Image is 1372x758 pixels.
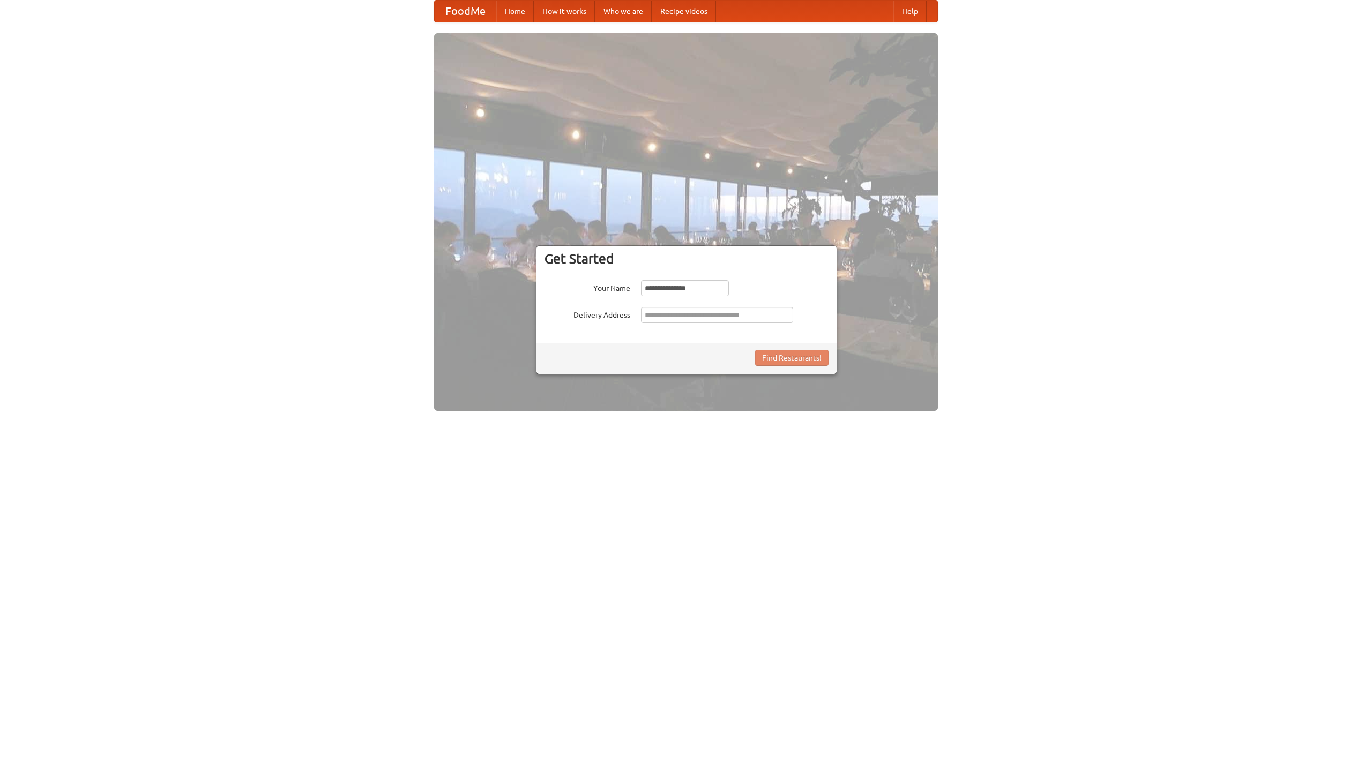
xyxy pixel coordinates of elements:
a: Recipe videos [652,1,716,22]
a: Help [893,1,927,22]
a: Who we are [595,1,652,22]
button: Find Restaurants! [755,350,829,366]
a: Home [496,1,534,22]
label: Your Name [545,280,630,294]
a: How it works [534,1,595,22]
a: FoodMe [435,1,496,22]
label: Delivery Address [545,307,630,320]
h3: Get Started [545,251,829,267]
